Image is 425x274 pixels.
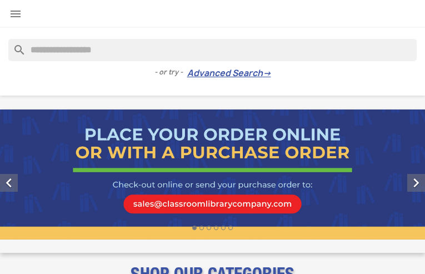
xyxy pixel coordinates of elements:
span: - or try - [154,67,187,78]
i:  [407,174,425,192]
input: Search [8,39,417,61]
span: → [263,68,271,79]
i: search [8,39,22,52]
a: Advanced Search→ [187,68,271,79]
i:  [9,7,22,21]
